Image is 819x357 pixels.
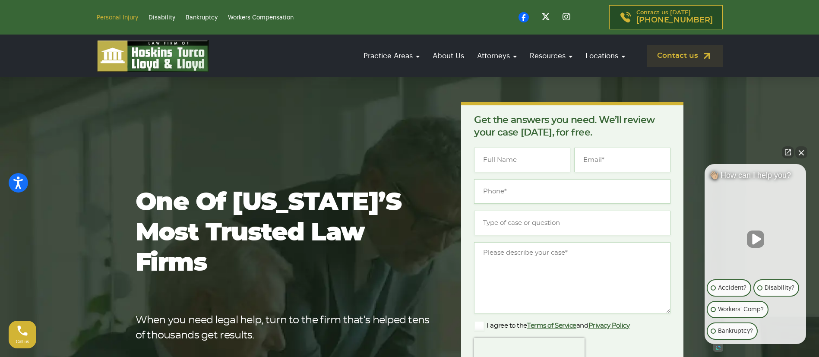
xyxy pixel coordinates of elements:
[228,15,294,21] a: Workers Compensation
[97,40,209,72] img: logo
[16,339,29,344] span: Call us
[718,283,746,293] p: Accident?
[136,188,434,278] h1: One of [US_STATE]’s most trusted law firms
[718,304,764,315] p: Workers' Comp?
[636,10,713,25] p: Contact us [DATE]
[588,322,630,329] a: Privacy Policy
[525,44,577,68] a: Resources
[713,344,723,352] a: Open intaker chat
[186,15,218,21] a: Bankruptcy
[581,44,629,68] a: Locations
[795,146,807,158] button: Close Intaker Chat Widget
[574,148,670,172] input: Email*
[765,283,794,293] p: Disability?
[718,326,753,336] p: Bankruptcy?
[527,322,576,329] a: Terms of Service
[609,5,723,29] a: Contact us [DATE][PHONE_NUMBER]
[647,45,723,67] a: Contact us
[782,146,794,158] a: Open direct chat
[474,114,670,139] p: Get the answers you need. We’ll review your case [DATE], for free.
[473,44,521,68] a: Attorneys
[136,313,434,343] p: When you need legal help, turn to the firm that’s helped tens of thousands get results.
[474,321,629,331] label: I agree to the and
[428,44,468,68] a: About Us
[474,179,670,204] input: Phone*
[474,211,670,235] input: Type of case or question
[705,171,806,184] div: 👋🏼 How can I help you?
[359,44,424,68] a: Practice Areas
[747,231,764,248] button: Unmute video
[149,15,175,21] a: Disability
[636,16,713,25] span: [PHONE_NUMBER]
[474,148,570,172] input: Full Name
[97,15,138,21] a: Personal Injury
